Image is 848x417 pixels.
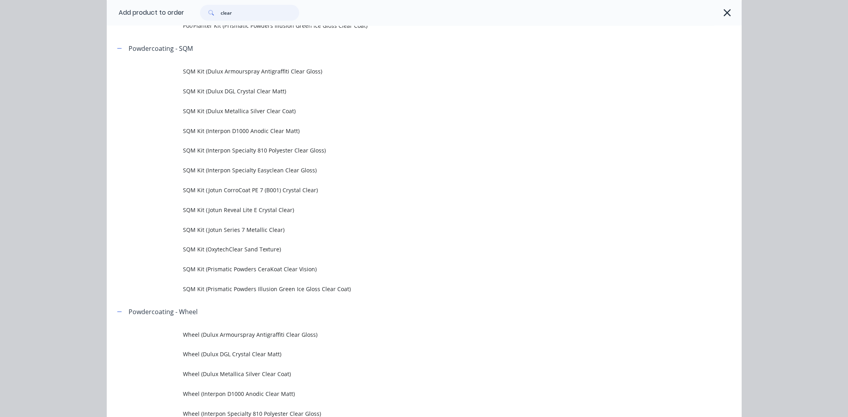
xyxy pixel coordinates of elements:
[183,330,630,339] span: Wheel (Dulux Armourspray Antigraffiti Clear Gloss)
[183,186,630,194] span: SQM Kit (Jotun CorroCoat PE 7 (B001) Crystal Clear)
[183,146,630,154] span: SQM Kit (Interpon Specialty 810 Polyester Clear Gloss)
[183,226,630,234] span: SQM Kit (Jotun Series 7 Metallic Clear)
[183,285,630,293] span: SQM Kit (Prismatic Powders Illusion Green Ice Gloss Clear Coat)
[221,5,299,21] input: Search...
[183,370,630,378] span: Wheel (Dulux Metallica Silver Clear Coat)
[183,127,630,135] span: SQM Kit (Interpon D1000 Anodic Clear Matt)
[183,265,630,273] span: SQM Kit (Prismatic Powders CeraKoat Clear Vision)
[183,107,630,115] span: SQM Kit (Dulux Metallica Silver Clear Coat)
[183,350,630,358] span: Wheel (Dulux DGL Crystal Clear Matt)
[129,44,193,53] div: Powdercoating - SQM
[183,21,630,30] span: Pot/Planter Kit (Prismatic Powders Illusion Green Ice Gloss Clear Coat)
[183,245,630,253] span: SQM Kit (OxytechClear Sand Texture)
[183,67,630,75] span: SQM Kit (Dulux Armourspray Antigraffiti Clear Gloss)
[183,390,630,398] span: Wheel (Interpon D1000 Anodic Clear Matt)
[183,87,630,95] span: SQM Kit (Dulux DGL Crystal Clear Matt)
[129,307,198,317] div: Powdercoating - Wheel
[183,206,630,214] span: SQM Kit (Jotun Reveal Lite E Crystal Clear)
[183,166,630,174] span: SQM Kit (Interpon Specialty Easyclean Clear Gloss)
